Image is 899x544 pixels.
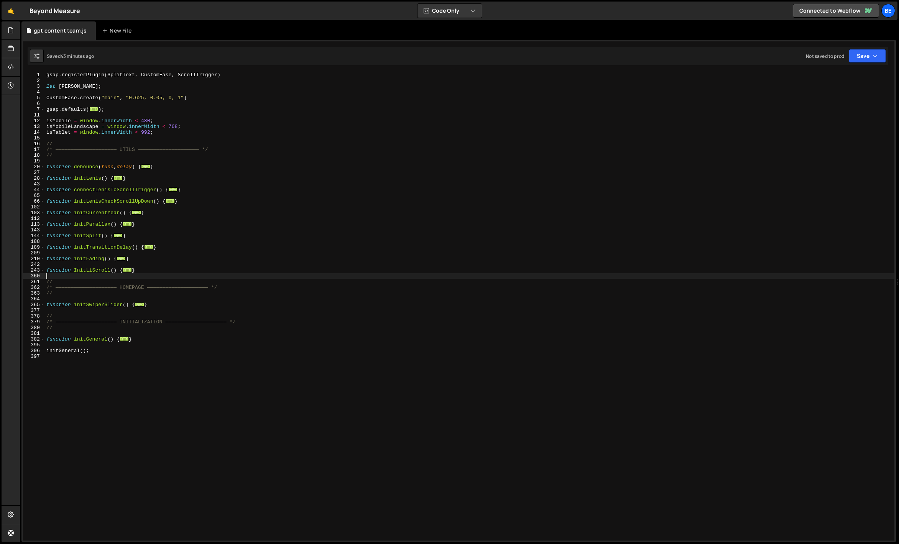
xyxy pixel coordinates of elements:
[117,256,126,261] span: ...
[135,302,144,306] span: ...
[120,337,129,341] span: ...
[23,273,45,279] div: 360
[132,210,141,215] span: ...
[23,210,45,216] div: 103
[23,158,45,164] div: 19
[23,147,45,152] div: 17
[23,78,45,84] div: 2
[144,245,153,249] span: ...
[23,262,45,267] div: 242
[23,302,45,308] div: 365
[417,4,482,18] button: Code Only
[23,170,45,175] div: 27
[23,279,45,285] div: 361
[23,129,45,135] div: 14
[23,95,45,101] div: 5
[23,342,45,348] div: 395
[23,152,45,158] div: 18
[23,308,45,313] div: 377
[47,53,94,59] div: Saved
[123,222,132,226] span: ...
[113,176,123,180] span: ...
[23,112,45,118] div: 11
[23,239,45,244] div: 188
[23,89,45,95] div: 4
[23,175,45,181] div: 28
[166,199,175,203] span: ...
[23,244,45,250] div: 189
[23,101,45,107] div: 6
[23,296,45,302] div: 364
[23,107,45,112] div: 7
[23,164,45,170] div: 20
[23,233,45,239] div: 144
[169,187,178,192] span: ...
[23,84,45,89] div: 3
[23,198,45,204] div: 66
[23,227,45,233] div: 143
[113,233,123,238] span: ...
[23,135,45,141] div: 15
[23,141,45,147] div: 16
[23,181,45,187] div: 43
[23,313,45,319] div: 378
[23,256,45,262] div: 210
[34,27,87,34] div: gpt content team.js
[102,27,134,34] div: New File
[23,187,45,193] div: 44
[881,4,895,18] a: Be
[123,268,132,272] span: ...
[2,2,20,20] a: 🤙
[23,204,45,210] div: 102
[23,118,45,124] div: 12
[23,336,45,342] div: 382
[23,354,45,359] div: 397
[793,4,879,18] a: Connected to Webflow
[23,216,45,221] div: 112
[61,53,94,59] div: 43 minutes ago
[30,6,80,15] div: Beyond Measure
[23,267,45,273] div: 243
[23,290,45,296] div: 363
[23,348,45,354] div: 396
[23,319,45,325] div: 379
[23,250,45,256] div: 209
[23,193,45,198] div: 65
[89,107,99,111] span: ...
[23,285,45,290] div: 362
[23,331,45,336] div: 381
[23,325,45,331] div: 380
[849,49,886,63] button: Save
[806,53,844,59] div: Not saved to prod
[23,72,45,78] div: 1
[141,164,150,169] span: ...
[23,221,45,227] div: 113
[23,124,45,129] div: 13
